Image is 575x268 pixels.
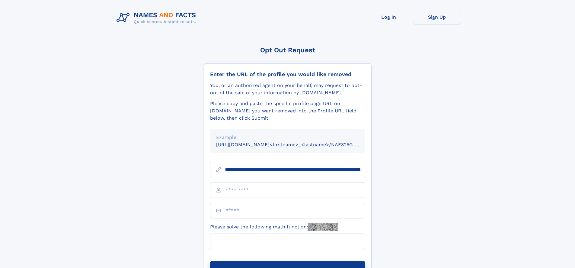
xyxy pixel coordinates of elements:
[216,142,377,147] small: [URL][DOMAIN_NAME]<firstname>_<lastname>/NAF325G-xxxxxxxx
[365,10,413,24] a: Log In
[114,10,201,26] img: Logo Names and Facts
[210,223,338,231] label: Please solve the following math function:
[210,71,365,78] div: Enter the URL of the profile you would like removed
[204,46,372,54] div: Opt Out Request
[210,100,365,122] div: Please copy and paste the specific profile page URL on [DOMAIN_NAME] you want removed into the Pr...
[413,10,461,24] a: Sign Up
[210,82,365,96] div: You, or an authorized agent on your behalf, may request to opt-out of the sale of your informatio...
[216,134,359,141] div: Example:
